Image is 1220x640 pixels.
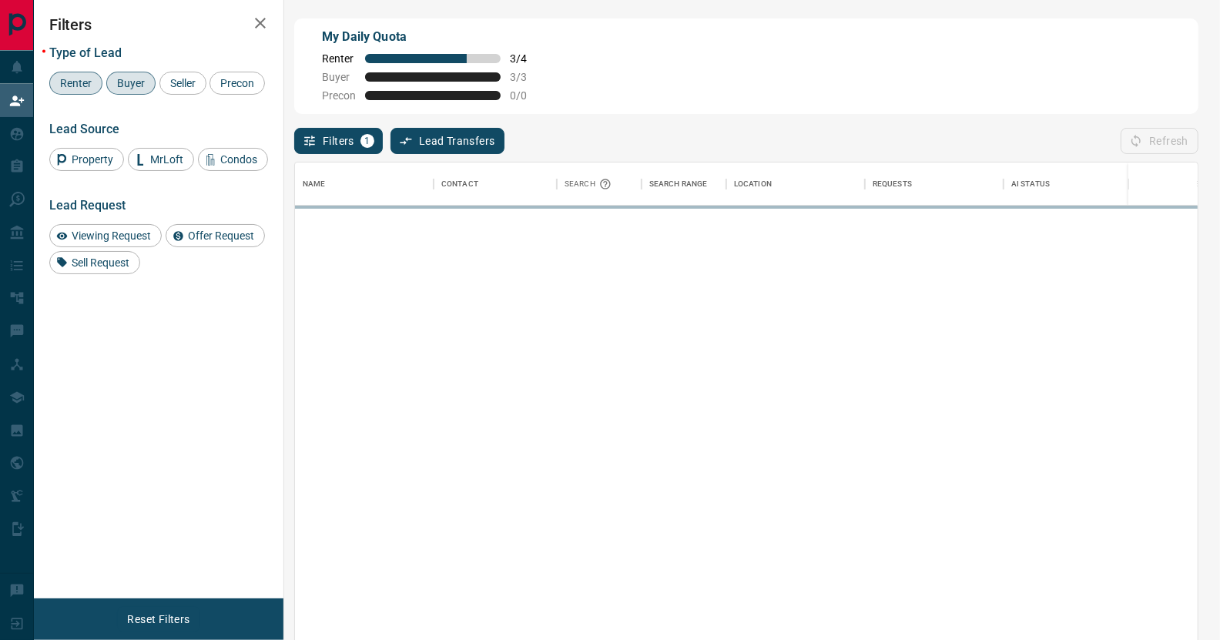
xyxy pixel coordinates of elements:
span: 0 / 0 [510,89,544,102]
div: Property [49,148,124,171]
div: Search [565,163,615,206]
span: Viewing Request [66,230,156,242]
span: 3 / 4 [510,52,544,65]
span: Condos [215,153,263,166]
div: Location [726,163,865,206]
h2: Filters [49,15,268,34]
p: My Daily Quota [322,28,544,46]
div: Contact [434,163,557,206]
span: Precon [322,89,356,102]
div: Search Range [649,163,708,206]
div: Requests [865,163,1004,206]
span: Lead Source [49,122,119,136]
span: Buyer [322,71,356,83]
span: Offer Request [183,230,260,242]
button: Reset Filters [117,606,199,632]
div: MrLoft [128,148,194,171]
span: 3 / 3 [510,71,544,83]
span: Sell Request [66,256,135,269]
span: Seller [165,77,201,89]
div: Sell Request [49,251,140,274]
div: Condos [198,148,268,171]
span: 1 [362,136,373,146]
span: Buyer [112,77,150,89]
button: Filters1 [294,128,383,154]
span: Property [66,153,119,166]
div: AI Status [1004,163,1173,206]
div: Requests [873,163,912,206]
div: Search Range [642,163,726,206]
div: Buyer [106,72,156,95]
div: Contact [441,163,478,206]
span: MrLoft [145,153,189,166]
span: Lead Request [49,198,126,213]
div: Name [295,163,434,206]
span: Renter [322,52,356,65]
button: Lead Transfers [390,128,505,154]
span: Renter [55,77,97,89]
div: Name [303,163,326,206]
span: Precon [215,77,260,89]
div: Renter [49,72,102,95]
div: Location [734,163,772,206]
div: Precon [209,72,265,95]
div: Offer Request [166,224,265,247]
div: Viewing Request [49,224,162,247]
div: AI Status [1011,163,1050,206]
div: Seller [159,72,206,95]
span: Type of Lead [49,45,122,60]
